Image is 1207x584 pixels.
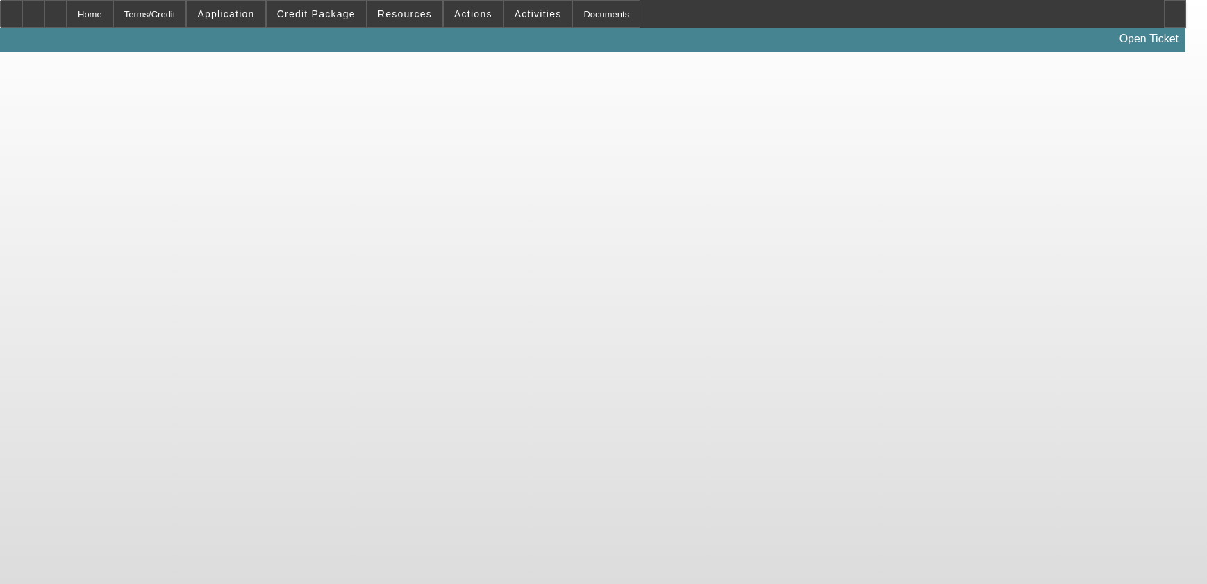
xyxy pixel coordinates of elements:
span: Resources [378,8,432,19]
button: Resources [367,1,442,27]
button: Activities [504,1,572,27]
button: Credit Package [267,1,366,27]
span: Actions [454,8,492,19]
button: Actions [444,1,503,27]
button: Application [187,1,265,27]
span: Application [197,8,254,19]
a: Open Ticket [1114,27,1184,51]
span: Activities [515,8,562,19]
span: Credit Package [277,8,356,19]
